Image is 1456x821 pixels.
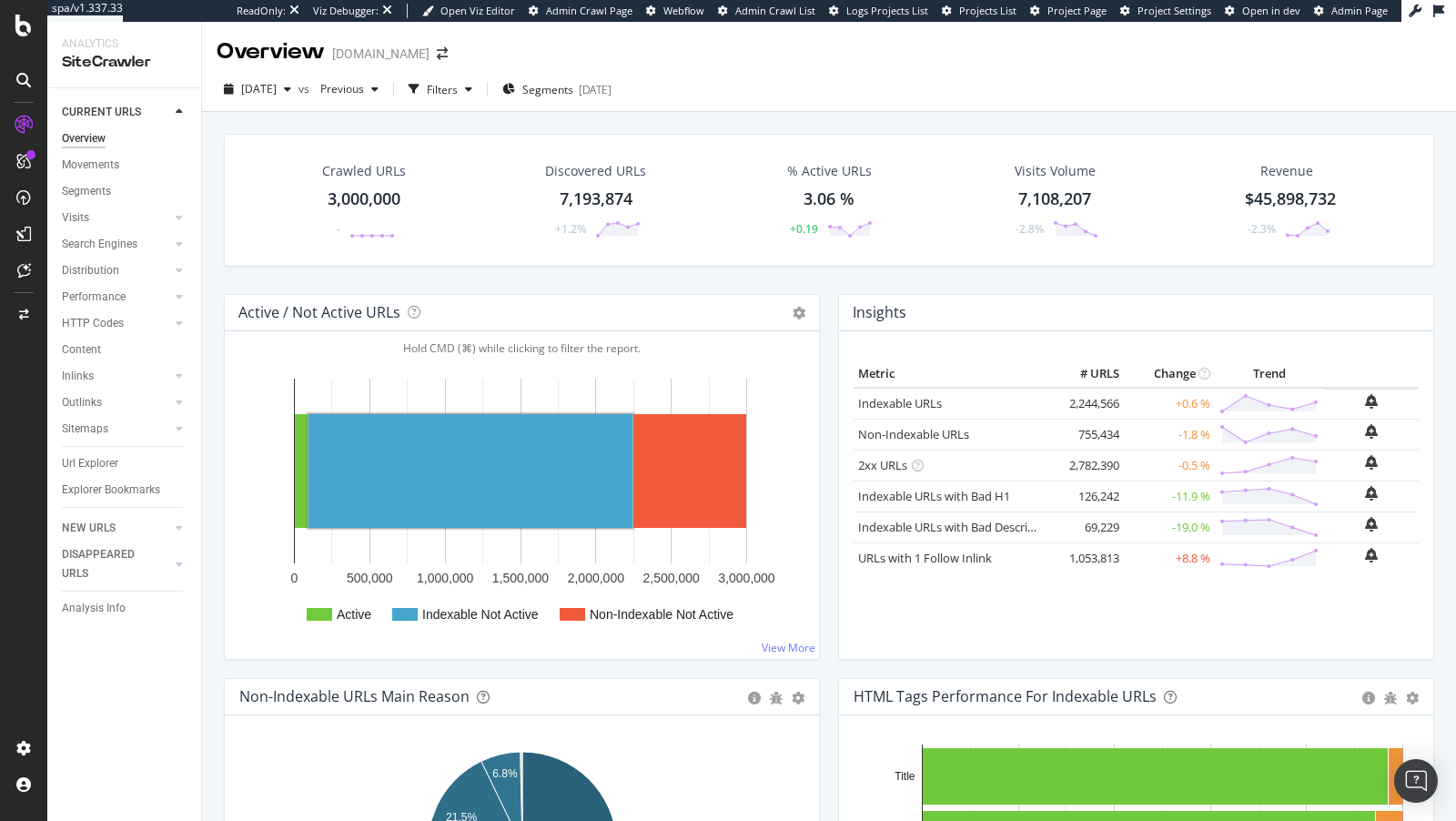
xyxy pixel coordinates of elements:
[291,571,298,585] text: 0
[1124,419,1215,450] td: -1.8 %
[437,47,448,60] div: arrow-right-arrow-left
[1248,221,1276,237] div: -2.3%
[62,156,119,175] div: Movements
[748,692,761,704] div: circle-info
[347,571,393,585] text: 500,000
[1047,4,1107,17] span: Project Page
[1406,692,1419,704] div: gear
[313,81,364,96] span: Previous
[1365,455,1378,470] div: bell-plus
[62,340,101,360] div: Content
[546,4,632,17] span: Admin Crawl Page
[1365,424,1378,439] div: bell-plus
[579,82,612,97] div: [DATE]
[1051,542,1124,573] td: 1,053,813
[62,393,102,412] div: Outlinks
[62,182,111,201] div: Segments
[846,4,928,17] span: Logs Projects List
[62,182,188,201] a: Segments
[62,103,170,122] a: CURRENT URLS
[328,188,400,211] div: 3,000,000
[62,261,170,280] a: Distribution
[427,82,458,97] div: Filters
[495,75,619,104] button: Segments[DATE]
[793,307,805,319] i: Options
[62,599,188,618] a: Analysis Info
[62,367,170,386] a: Inlinks
[62,420,108,439] div: Sitemaps
[62,340,188,360] a: Content
[853,300,906,325] h4: Insights
[401,75,480,104] button: Filters
[522,82,573,97] span: Segments
[322,162,406,180] div: Crawled URLs
[959,4,1016,17] span: Projects List
[1051,388,1124,420] td: 2,244,566
[237,4,286,18] div: ReadOnly:
[62,314,124,333] div: HTTP Codes
[770,692,783,704] div: bug
[858,519,1057,535] a: Indexable URLs with Bad Description
[1124,512,1215,542] td: -19.0 %
[718,571,774,585] text: 3,000,000
[422,607,539,622] text: Indexable Not Active
[829,4,928,18] a: Logs Projects List
[62,208,170,228] a: Visits
[1124,360,1215,388] th: Change
[643,571,700,585] text: 2,500,000
[298,81,313,96] span: vs
[62,288,126,307] div: Performance
[1260,162,1313,180] span: Revenue
[895,770,915,783] text: Title
[858,457,907,473] a: 2xx URLs
[62,545,170,583] a: DISAPPEARED URLS
[217,75,298,104] button: [DATE]
[1051,419,1124,450] td: 755,434
[403,340,641,356] span: Hold CMD (⌘) while clicking to filter the report.
[332,45,430,63] div: [DOMAIN_NAME]
[792,692,804,704] div: gear
[1384,692,1397,704] div: bug
[568,571,624,585] text: 2,000,000
[1124,542,1215,573] td: +8.8 %
[1120,4,1211,18] a: Project Settings
[62,454,188,473] a: Url Explorer
[241,81,277,96] span: 2025 Sep. 13th
[238,300,400,325] h4: Active / Not Active URLs
[1124,450,1215,481] td: -0.5 %
[1365,394,1378,409] div: bell-plus
[1242,4,1300,17] span: Open in dev
[62,393,170,412] a: Outlinks
[1051,512,1124,542] td: 69,229
[62,36,187,52] div: Analytics
[62,545,154,583] div: DISAPPEARED URLS
[804,188,854,211] div: 3.06 %
[1030,4,1107,18] a: Project Page
[1362,692,1375,704] div: circle-info
[858,395,942,411] a: Indexable URLs
[1314,4,1388,18] a: Admin Page
[313,75,386,104] button: Previous
[62,261,119,280] div: Distribution
[1137,4,1211,17] span: Project Settings
[762,640,815,655] a: View More
[492,571,549,585] text: 1,500,000
[62,481,188,500] a: Explorer Bookmarks
[62,288,170,307] a: Performance
[854,687,1157,705] div: HTML Tags Performance for Indexable URLs
[217,36,325,67] div: Overview
[62,599,126,618] div: Analysis Info
[62,129,188,148] a: Overview
[62,420,170,439] a: Sitemaps
[858,550,992,566] a: URLs with 1 Follow Inlink
[62,481,160,500] div: Explorer Bookmarks
[1245,188,1336,209] span: $45,898,732
[1215,360,1323,388] th: Trend
[440,4,515,17] span: Open Viz Editor
[62,52,187,73] div: SiteCrawler
[529,4,632,18] a: Admin Crawl Page
[1018,188,1091,211] div: 7,108,207
[313,4,379,18] div: Viz Debugger:
[62,519,116,538] div: NEW URLS
[718,4,815,18] a: Admin Crawl List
